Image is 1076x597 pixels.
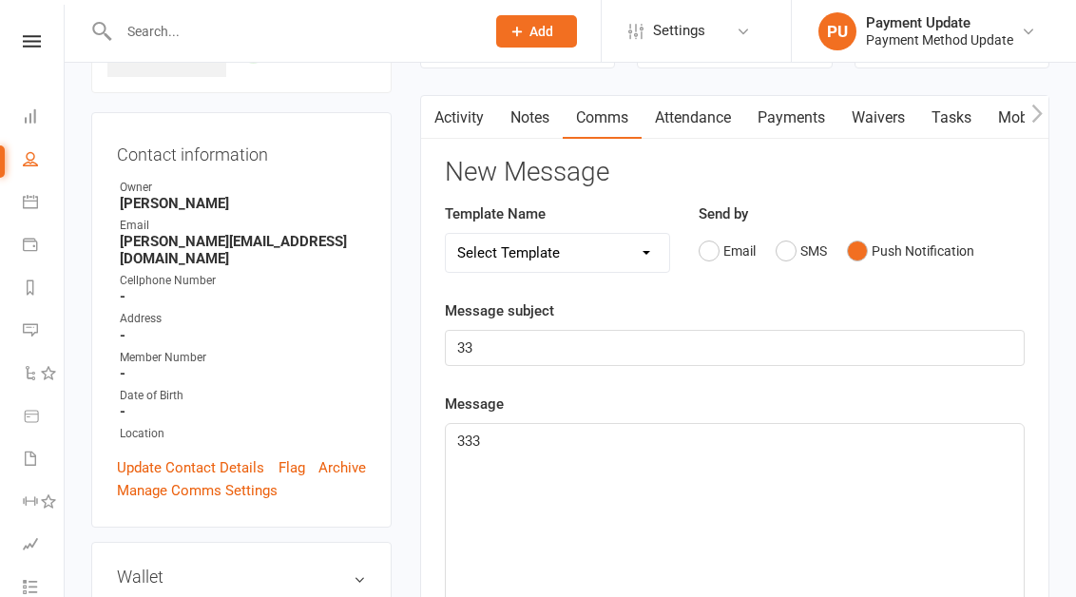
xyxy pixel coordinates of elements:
[23,140,66,183] a: People
[866,31,1013,48] div: Payment Method Update
[120,365,366,382] strong: -
[653,10,705,52] span: Settings
[318,456,366,479] a: Archive
[23,97,66,140] a: Dashboard
[117,479,278,502] a: Manage Comms Settings
[120,195,366,212] strong: [PERSON_NAME]
[497,96,563,140] a: Notes
[120,272,366,290] div: Cellphone Number
[23,183,66,225] a: Calendar
[279,456,305,479] a: Flag
[457,339,472,356] span: 33
[23,525,66,568] a: Assessments
[113,18,471,45] input: Search...
[445,158,1025,187] h3: New Message
[23,268,66,311] a: Reports
[120,233,366,267] strong: [PERSON_NAME][EMAIL_ADDRESS][DOMAIN_NAME]
[120,327,366,344] strong: -
[445,393,504,415] label: Message
[445,299,554,322] label: Message subject
[120,310,366,328] div: Address
[776,233,827,269] button: SMS
[563,96,642,140] a: Comms
[838,96,918,140] a: Waivers
[23,225,66,268] a: Payments
[120,179,366,197] div: Owner
[117,138,366,164] h3: Contact information
[744,96,838,140] a: Payments
[642,96,744,140] a: Attendance
[117,568,366,587] h3: Wallet
[818,12,856,50] div: PU
[117,456,264,479] a: Update Contact Details
[457,433,480,450] span: 333
[120,387,366,405] div: Date of Birth
[421,96,497,140] a: Activity
[120,349,366,367] div: Member Number
[918,96,985,140] a: Tasks
[496,15,577,48] button: Add
[120,425,366,443] div: Location
[120,217,366,235] div: Email
[529,24,553,39] span: Add
[120,288,366,305] strong: -
[23,396,66,439] a: Product Sales
[445,202,546,225] label: Template Name
[699,202,748,225] label: Send by
[866,14,1013,31] div: Payment Update
[120,403,366,420] strong: -
[847,233,974,269] button: Push Notification
[699,233,756,269] button: Email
